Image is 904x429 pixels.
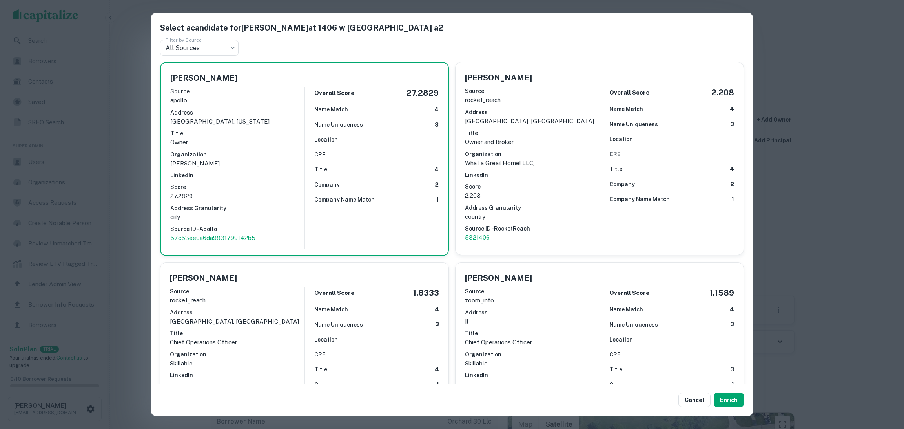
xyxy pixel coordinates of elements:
h6: 1 [731,195,734,204]
h6: 1 [731,380,734,389]
h6: Company [314,180,340,189]
h6: Title [170,129,304,138]
h5: 27.2829 [406,87,439,99]
h6: Name Uniqueness [314,320,363,329]
h6: Source ID - Apollo [170,225,304,233]
h6: Organization [170,150,304,159]
h6: Title [465,329,600,338]
h6: 3 [730,320,734,329]
h6: Title [170,329,304,338]
h6: Source ID - RocketReach [465,224,600,233]
h6: Overall Score [609,289,649,298]
h6: Address [170,308,304,317]
p: country [465,212,600,222]
h5: [PERSON_NAME] [465,72,532,84]
h6: 4 [434,105,439,114]
h6: Name Match [314,105,348,114]
h6: Source [170,287,304,296]
h5: Select a candidate for [PERSON_NAME] at 1406 w [GEOGRAPHIC_DATA] a2 [160,22,744,34]
p: 27.2829 [170,191,304,201]
h6: 1 [436,195,439,204]
h6: CRE [314,350,325,359]
label: Filter by Source [166,36,202,43]
p: il [465,317,600,326]
p: 2.208 [465,191,600,200]
h6: Address [465,308,600,317]
h6: Location [609,335,633,344]
h5: 2.208 [711,87,734,98]
h6: 3 [730,120,734,129]
p: Chief Operations Officer [465,338,600,347]
h5: [PERSON_NAME] [170,72,237,84]
h6: Company [314,380,340,389]
p: rocket_reach [170,296,304,305]
h6: LinkedIn [170,371,304,380]
h6: 1 [436,380,439,389]
h5: 1.1589 [710,287,734,299]
h6: Overall Score [314,289,354,298]
button: Enrich [714,393,744,407]
p: [GEOGRAPHIC_DATA], [US_STATE] [170,117,304,126]
h6: Company Name Match [609,195,670,204]
h6: LinkedIn [170,171,304,180]
h5: 1.8333 [413,287,439,299]
h6: 4 [730,105,734,114]
h6: Address [170,108,304,117]
button: Cancel [678,393,711,407]
h6: Address [465,108,600,116]
h6: Source [465,87,600,95]
h6: Organization [465,150,600,158]
h6: Company Name Match [314,195,375,204]
h6: Name Uniqueness [609,120,658,129]
h6: 4 [434,165,439,174]
p: Chief Operations Officer [170,338,304,347]
h6: Company [609,180,635,189]
h6: 4 [730,305,734,314]
h6: Source [465,287,600,296]
h6: 3 [435,120,439,129]
h6: 4 [435,305,439,314]
h6: Name Uniqueness [314,120,363,129]
h6: Location [314,335,338,344]
h6: Title [609,365,622,374]
p: [PERSON_NAME] [170,159,304,168]
h6: CRE [609,150,620,158]
p: apollo [170,96,304,105]
h6: LinkedIn [465,171,600,179]
p: What a Great Home! LLC, [465,158,600,168]
h6: 2 [435,180,439,189]
h6: CRE [609,350,620,359]
p: rocket_reach [465,95,600,105]
h6: Title [465,129,600,137]
h6: 3 [730,365,734,374]
h6: CRE [314,150,325,159]
h6: Overall Score [314,89,354,98]
div: All Sources [160,40,239,56]
h6: LinkedIn [465,371,600,380]
h6: Score [170,383,304,391]
p: Owner [170,138,304,147]
p: city [170,213,304,222]
a: 57c53ee0a6da9831799f42b5 [170,233,304,243]
h6: Overall Score [609,88,649,97]
h6: Name Match [609,105,643,113]
h6: Name Match [314,305,348,314]
h6: Organization [170,350,304,359]
iframe: Chat Widget [865,366,904,404]
h6: Company [609,380,635,389]
p: [GEOGRAPHIC_DATA], [GEOGRAPHIC_DATA] [465,116,600,126]
h6: Title [314,165,327,174]
h6: Title [314,365,327,374]
h6: Title [609,165,622,173]
h6: Source [170,87,304,96]
h5: [PERSON_NAME] [465,272,532,284]
h6: Address Granularity [170,204,304,213]
h6: Address Granularity [465,204,600,212]
a: 5321406 [465,233,600,242]
h6: 4 [730,165,734,174]
h6: Score [170,183,304,191]
h6: 4 [435,365,439,374]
